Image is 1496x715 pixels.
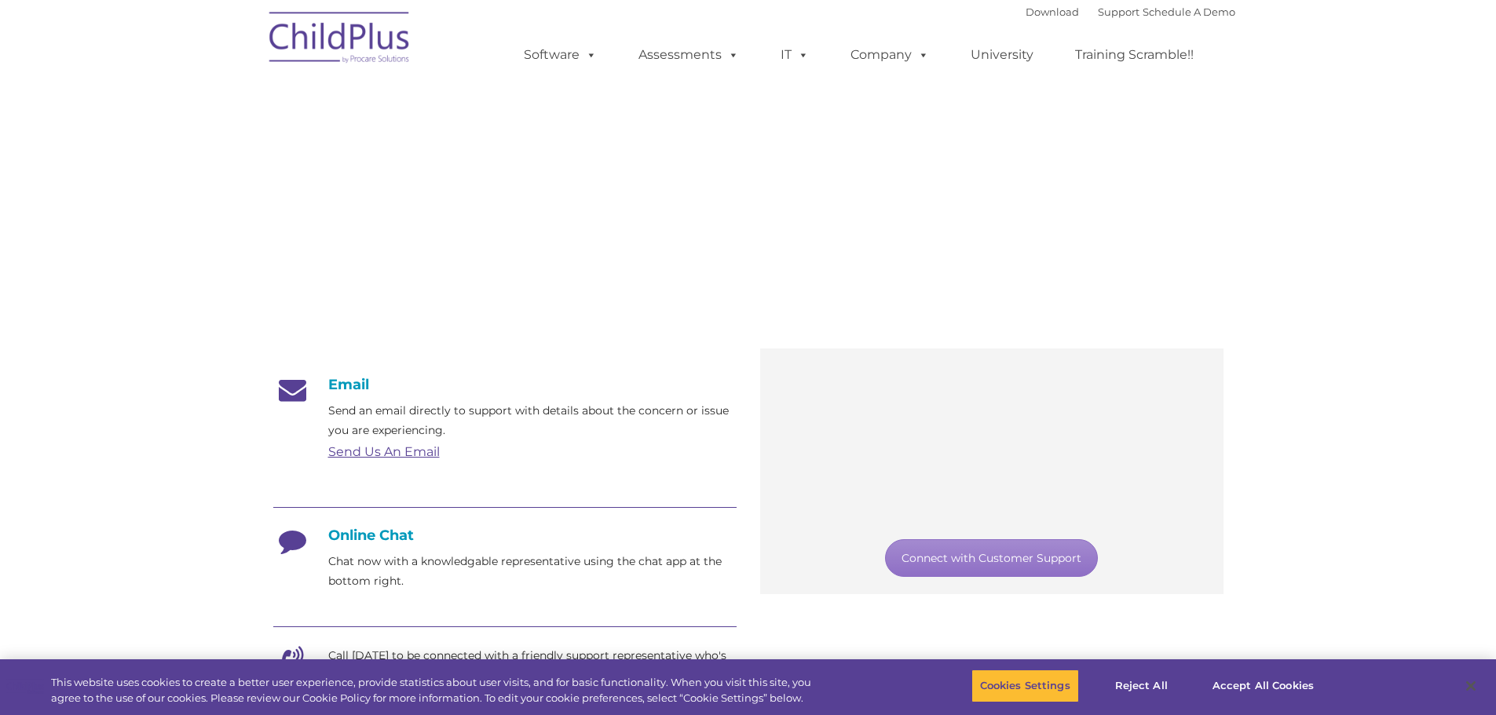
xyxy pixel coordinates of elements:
a: Company [835,39,945,71]
a: Support [1098,5,1139,18]
p: Call [DATE] to be connected with a friendly support representative who's eager to help. [328,646,737,685]
div: This website uses cookies to create a better user experience, provide statistics about user visit... [51,675,823,706]
p: Chat now with a knowledgable representative using the chat app at the bottom right. [328,552,737,591]
h4: Online Chat [273,527,737,544]
a: Schedule A Demo [1143,5,1235,18]
p: Send an email directly to support with details about the concern or issue you are experiencing. [328,401,737,440]
a: IT [765,39,825,71]
button: Reject All [1092,669,1191,702]
a: Download [1026,5,1079,18]
a: Software [508,39,613,71]
button: Accept All Cookies [1204,669,1322,702]
button: Close [1454,669,1488,703]
a: Send Us An Email [328,444,440,459]
a: Training Scramble!! [1059,39,1209,71]
a: University [955,39,1049,71]
h4: Email [273,376,737,393]
button: Cookies Settings [971,669,1079,702]
img: ChildPlus by Procare Solutions [262,1,419,79]
a: Assessments [623,39,755,71]
a: Connect with Customer Support [885,539,1098,577]
font: | [1026,5,1235,18]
